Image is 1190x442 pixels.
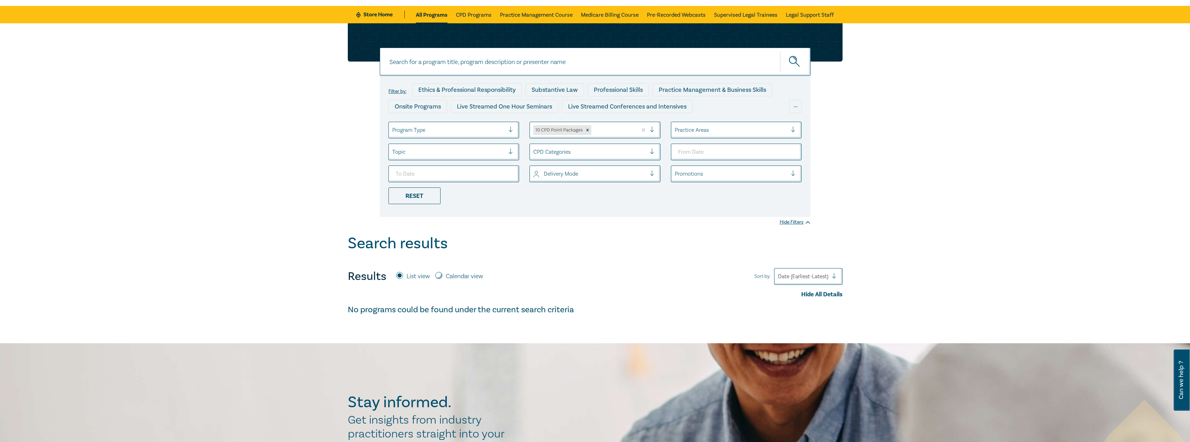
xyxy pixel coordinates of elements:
div: Remove 10 CPD Point Packages [584,125,591,135]
label: Calendar view [446,272,483,281]
input: Search for a program title, program description or presenter name [380,48,811,76]
div: Hide All Details [348,290,843,299]
input: select [392,126,394,134]
input: select [533,148,535,156]
div: Live Streamed Conferences and Intensives [562,100,693,113]
a: Practice Management Course [500,6,573,23]
h4: No programs could be found under the current search criteria [348,304,843,315]
input: Sort by [778,273,779,280]
span: Can we help ? [1178,354,1184,407]
div: Ethics & Professional Responsibility [412,83,522,96]
a: Supervised Legal Trainees [714,6,778,23]
input: select [675,170,676,178]
h1: Search results [348,234,448,252]
div: 10 CPD Point Packages [533,125,584,135]
div: Reset [388,187,441,204]
div: 10 CPD Point Packages [585,116,662,130]
label: Filter by: [388,89,407,94]
input: select [593,126,594,134]
div: National Programs [665,116,729,130]
input: select [675,126,676,134]
a: Medicare Billing Course [581,6,639,23]
input: From Date [671,144,802,160]
div: Live Streamed One Hour Seminars [451,100,558,113]
div: Practice Management & Business Skills [653,83,772,96]
a: Legal Support Staff [786,6,834,23]
a: All Programs [416,6,448,23]
div: Substantive Law [525,83,584,96]
h4: Results [348,270,386,283]
div: Onsite Programs [388,100,447,113]
div: Live Streamed Practical Workshops [388,116,499,130]
input: To Date [388,166,519,182]
input: select [392,148,394,156]
input: select [533,170,535,178]
a: Pre-Recorded Webcasts [647,6,706,23]
label: List view [407,272,430,281]
div: Hide Filters [780,219,811,226]
div: Pre-Recorded Webcasts [502,116,582,130]
a: Store Home [356,11,404,18]
div: ... [789,100,802,113]
h2: Stay informed. [348,393,512,411]
span: Sort by: [754,273,771,280]
div: Professional Skills [588,83,649,96]
a: CPD Programs [456,6,492,23]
